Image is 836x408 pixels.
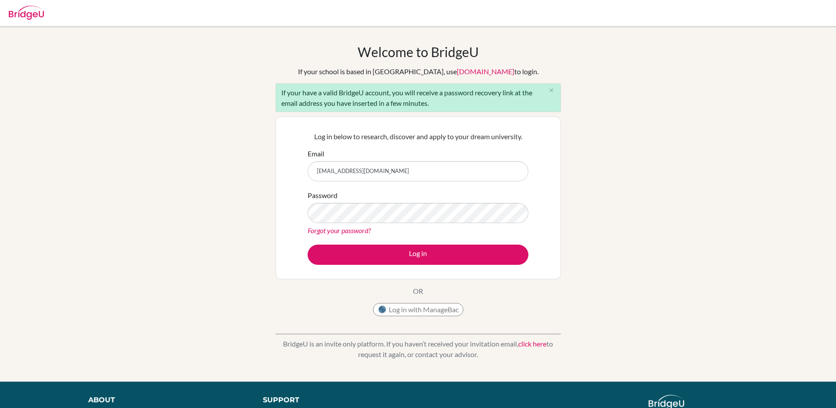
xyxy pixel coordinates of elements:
div: About [88,395,243,405]
a: click here [518,339,546,348]
p: Log in below to research, discover and apply to your dream university. [308,131,528,142]
button: Log in [308,245,528,265]
img: Bridge-U [9,6,44,20]
a: [DOMAIN_NAME] [457,67,514,76]
i: close [548,87,555,94]
button: Log in with ManageBac [373,303,463,316]
label: Email [308,148,324,159]
div: If your school is based in [GEOGRAPHIC_DATA], use to login. [298,66,538,77]
p: BridgeU is an invite only platform. If you haven’t received your invitation email, to request it ... [276,339,561,360]
p: OR [413,286,423,296]
div: Support [263,395,408,405]
h1: Welcome to BridgeU [358,44,479,60]
label: Password [308,190,337,201]
button: Close [543,84,560,97]
a: Forgot your password? [308,226,371,235]
div: If your have a valid BridgeU account, you will receive a password recovery link at the email addr... [276,83,561,112]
